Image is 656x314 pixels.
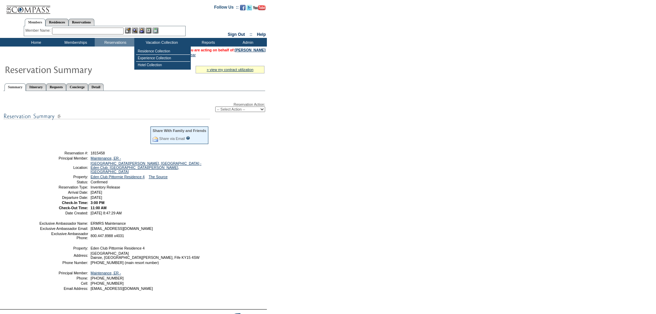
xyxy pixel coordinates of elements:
[188,38,227,47] td: Reports
[132,28,138,33] img: View
[66,83,88,91] a: Concierge
[91,234,124,238] span: 800.447.8988 x4031
[91,286,153,291] span: [EMAIL_ADDRESS][DOMAIN_NAME]
[39,226,88,231] td: Exclusive Ambassador Email:
[45,19,69,26] a: Residences
[91,206,106,210] span: 11:00 AM
[39,276,88,280] td: Phone:
[257,32,266,37] a: Help
[39,221,88,225] td: Exclusive Ambassador Name:
[39,211,88,215] td: Date Created:
[187,48,265,52] span: You are acting on behalf of:
[39,185,88,189] td: Reservation Type:
[91,156,121,160] a: Maintenance, ER -
[134,38,188,47] td: Vacation Collection
[39,161,88,174] td: Location:
[149,175,168,179] a: The Source
[39,261,88,265] td: Phone Number:
[95,38,134,47] td: Reservations
[46,83,66,91] a: Requests
[136,62,190,68] td: Hotel Collection
[146,28,152,33] img: Reservations
[39,156,88,160] td: Principal Member:
[39,246,88,250] td: Property:
[26,83,46,91] a: Itinerary
[187,53,196,57] a: Clear
[91,276,124,280] span: [PHONE_NUMBER]
[4,83,26,91] a: Summary
[39,175,88,179] td: Property:
[39,251,88,260] td: Address:
[25,28,52,33] div: Member Name:
[136,55,190,62] td: Experience Collection
[39,271,88,275] td: Principal Member:
[39,281,88,285] td: Cell:
[91,175,145,179] a: Eden Club Pittormie Residence 4
[250,32,252,37] span: ::
[55,38,95,47] td: Memberships
[88,83,104,91] a: Detail
[91,151,105,155] span: 1815458
[91,251,199,260] span: [GEOGRAPHIC_DATA] Dairsie, [GEOGRAPHIC_DATA][PERSON_NAME], Fife KY15 4SW
[39,190,88,194] td: Arrival Date:
[207,68,253,72] a: » view my contract utilization
[4,62,142,76] img: Reservaton Summary
[62,201,88,205] strong: Check-In Time:
[69,19,94,26] a: Reservations
[227,38,267,47] td: Admin
[136,48,190,55] td: Residence Collection
[39,286,88,291] td: Email Address:
[3,112,210,121] img: subTtlResSummary.gif
[39,180,88,184] td: Status:
[91,261,159,265] span: [PHONE_NUMBER] (main resort number)
[15,38,55,47] td: Home
[253,7,265,11] a: Subscribe to our YouTube Channel
[91,180,107,184] span: Confirmed
[235,48,265,52] a: [PERSON_NAME]
[247,5,252,10] img: Follow us on Twitter
[240,5,246,10] img: Become our fan on Facebook
[91,201,104,205] span: 3:00 PM
[91,195,102,200] span: [DATE]
[25,19,46,26] a: Members
[39,232,88,240] td: Exclusive Ambassador Phone:
[59,206,88,210] strong: Check-Out Time:
[91,271,121,275] a: Maintenance, ER -
[3,102,265,112] div: Reservation Action:
[247,7,252,11] a: Follow us on Twitter
[159,136,185,141] a: Share via Email
[153,129,206,133] div: Share With Family and Friends
[91,185,120,189] span: Inventory Release
[240,7,246,11] a: Become our fan on Facebook
[91,221,126,225] span: ERMRS Maintenance
[153,28,158,33] img: b_calculator.gif
[91,226,153,231] span: [EMAIL_ADDRESS][DOMAIN_NAME]
[91,281,124,285] span: [PHONE_NUMBER]
[253,5,265,10] img: Subscribe to our YouTube Channel
[39,151,88,155] td: Reservation #:
[91,161,201,174] a: [GEOGRAPHIC_DATA][PERSON_NAME], [GEOGRAPHIC_DATA] - Eden Club: [GEOGRAPHIC_DATA][PERSON_NAME], [G...
[139,28,145,33] img: Impersonate
[39,195,88,200] td: Departure Date:
[91,246,145,250] span: Eden Club Pittormie Residence 4
[186,136,190,140] input: What is this?
[214,4,239,12] td: Follow Us ::
[91,190,102,194] span: [DATE]
[125,28,131,33] img: b_edit.gif
[228,32,245,37] a: Sign Out
[91,211,122,215] span: [DATE] 8:47:29 AM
